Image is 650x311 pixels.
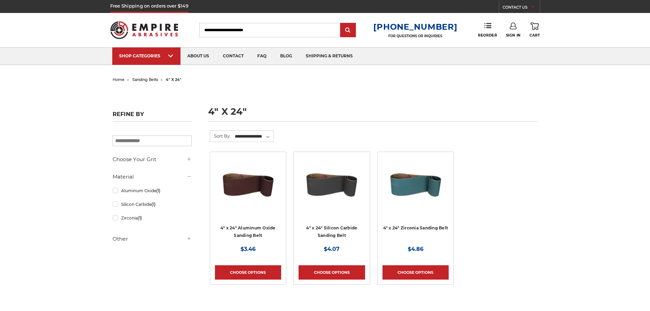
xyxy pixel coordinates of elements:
a: shipping & returns [299,47,360,65]
h5: Refine by [113,111,192,122]
span: (1) [151,202,156,207]
a: 4" x 24" Aluminum Oxide Sanding Belt [215,157,281,223]
span: Cart [530,33,540,38]
a: sanding belts [132,77,158,82]
span: Sign In [506,33,521,38]
h5: Material [113,173,192,181]
div: SHOP CATEGORIES [119,53,174,58]
a: 4" x 24" Silicon Carbide File Belt [299,157,365,223]
a: Zirconia [113,212,192,224]
a: Silicon Carbide [113,198,192,210]
a: Choose Options [382,265,449,280]
span: (1) [138,215,142,221]
img: Empire Abrasives [110,17,178,43]
span: (1) [156,188,160,193]
a: Cart [530,23,540,38]
a: blog [273,47,299,65]
a: Choose Options [299,265,365,280]
img: 4" x 24" Zirconia Sanding Belt [388,157,443,211]
label: Sort By: [210,131,231,141]
h5: Other [113,235,192,243]
a: 4" x 24" Silicon Carbide Sanding Belt [306,225,357,238]
p: FOR QUESTIONS OR INQUIRIES [373,34,457,38]
a: 4" x 24" Zirconia Sanding Belt [383,225,448,230]
a: 4" x 24" Aluminum Oxide Sanding Belt [220,225,276,238]
a: 4" x 24" Zirconia Sanding Belt [382,157,449,223]
a: Choose Options [215,265,281,280]
h5: Choose Your Grit [113,155,192,164]
a: CONTACT US [503,3,540,13]
input: Submit [341,24,355,37]
a: faq [250,47,273,65]
a: Reorder [478,23,497,37]
img: 4" x 24" Silicon Carbide File Belt [304,157,359,211]
h1: 4" x 24" [208,107,538,122]
a: contact [216,47,250,65]
a: [PHONE_NUMBER] [373,22,457,32]
a: home [113,77,125,82]
select: Sort By: [234,131,273,142]
span: $4.07 [324,246,340,252]
span: 4" x 24" [166,77,182,82]
a: about us [180,47,216,65]
a: Aluminum Oxide [113,185,192,197]
span: $3.46 [241,246,256,252]
span: $4.86 [408,246,423,252]
img: 4" x 24" Aluminum Oxide Sanding Belt [221,157,275,211]
span: Reorder [478,33,497,38]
